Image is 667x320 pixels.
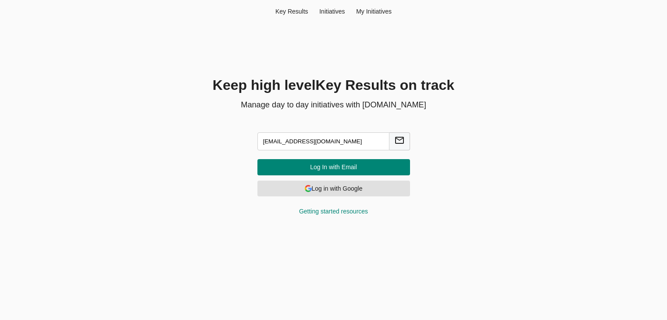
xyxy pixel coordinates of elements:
span: Log In with Email [264,162,403,173]
div: Key Result s [270,7,314,16]
button: Log In with Email [257,159,410,175]
input: Enter your email [257,132,389,150]
button: Log in with GoogleLog in with Google [257,181,410,197]
h1: Keep high level Key Result s on track [134,75,534,96]
img: Log in with Google [305,185,312,192]
p: Manage day to day initiatives with [DOMAIN_NAME] [134,99,534,110]
div: My Initiatives [350,7,397,16]
div: Getting started resources [257,207,410,216]
div: Initiatives [314,7,350,16]
span: Log in with Google [264,183,403,194]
